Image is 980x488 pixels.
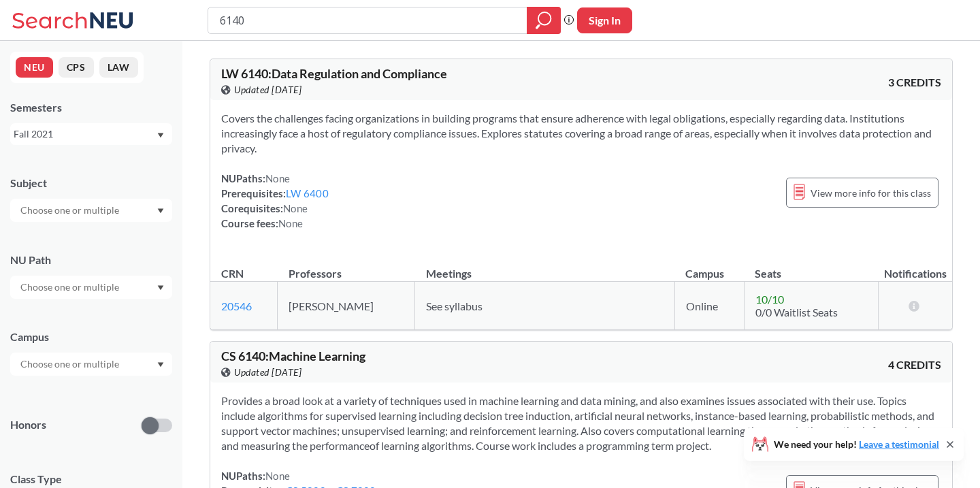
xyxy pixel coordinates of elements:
[157,208,164,214] svg: Dropdown arrow
[888,75,941,90] span: 3 CREDITS
[286,187,329,199] a: LW 6400
[878,253,952,282] th: Notifications
[536,11,552,30] svg: magnifying glass
[10,417,46,433] p: Honors
[265,172,290,184] span: None
[674,253,744,282] th: Campus
[10,472,172,487] span: Class Type
[157,285,164,291] svg: Dropdown arrow
[157,133,164,138] svg: Dropdown arrow
[283,202,308,214] span: None
[14,202,128,218] input: Choose one or multiple
[59,57,94,78] button: CPS
[221,394,934,452] span: Provides a broad look at a variety of techniques used in machine learning and data mining, and al...
[221,112,932,154] span: Covers the challenges facing organizations in building programs that ensure adherence with legal ...
[744,253,878,282] th: Seats
[10,276,172,299] div: Dropdown arrow
[10,353,172,376] div: Dropdown arrow
[774,440,939,449] span: We need your help!
[755,293,784,306] span: 10 / 10
[221,66,447,81] span: LW 6140 : Data Regulation and Compliance
[10,329,172,344] div: Campus
[415,253,675,282] th: Meetings
[527,7,561,34] div: magnifying glass
[16,57,53,78] button: NEU
[265,470,290,482] span: None
[221,171,329,231] div: NUPaths: Prerequisites: Corequisites: Course fees:
[10,199,172,222] div: Dropdown arrow
[674,282,744,330] td: Online
[221,266,244,281] div: CRN
[218,9,517,32] input: Class, professor, course number, "phrase"
[278,282,415,330] td: [PERSON_NAME]
[10,100,172,115] div: Semesters
[888,357,941,372] span: 4 CREDITS
[157,362,164,368] svg: Dropdown arrow
[811,184,931,201] span: View more info for this class
[99,57,138,78] button: LAW
[755,306,838,319] span: 0/0 Waitlist Seats
[14,279,128,295] input: Choose one or multiple
[14,356,128,372] input: Choose one or multiple
[234,82,301,97] span: Updated [DATE]
[278,253,415,282] th: Professors
[859,438,939,450] a: Leave a testimonial
[221,299,252,312] a: 20546
[14,127,156,142] div: Fall 2021
[278,217,303,229] span: None
[426,299,483,312] span: See syllabus
[10,253,172,267] div: NU Path
[234,365,301,380] span: Updated [DATE]
[577,7,632,33] button: Sign In
[10,176,172,191] div: Subject
[10,123,172,145] div: Fall 2021Dropdown arrow
[221,348,365,363] span: CS 6140 : Machine Learning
